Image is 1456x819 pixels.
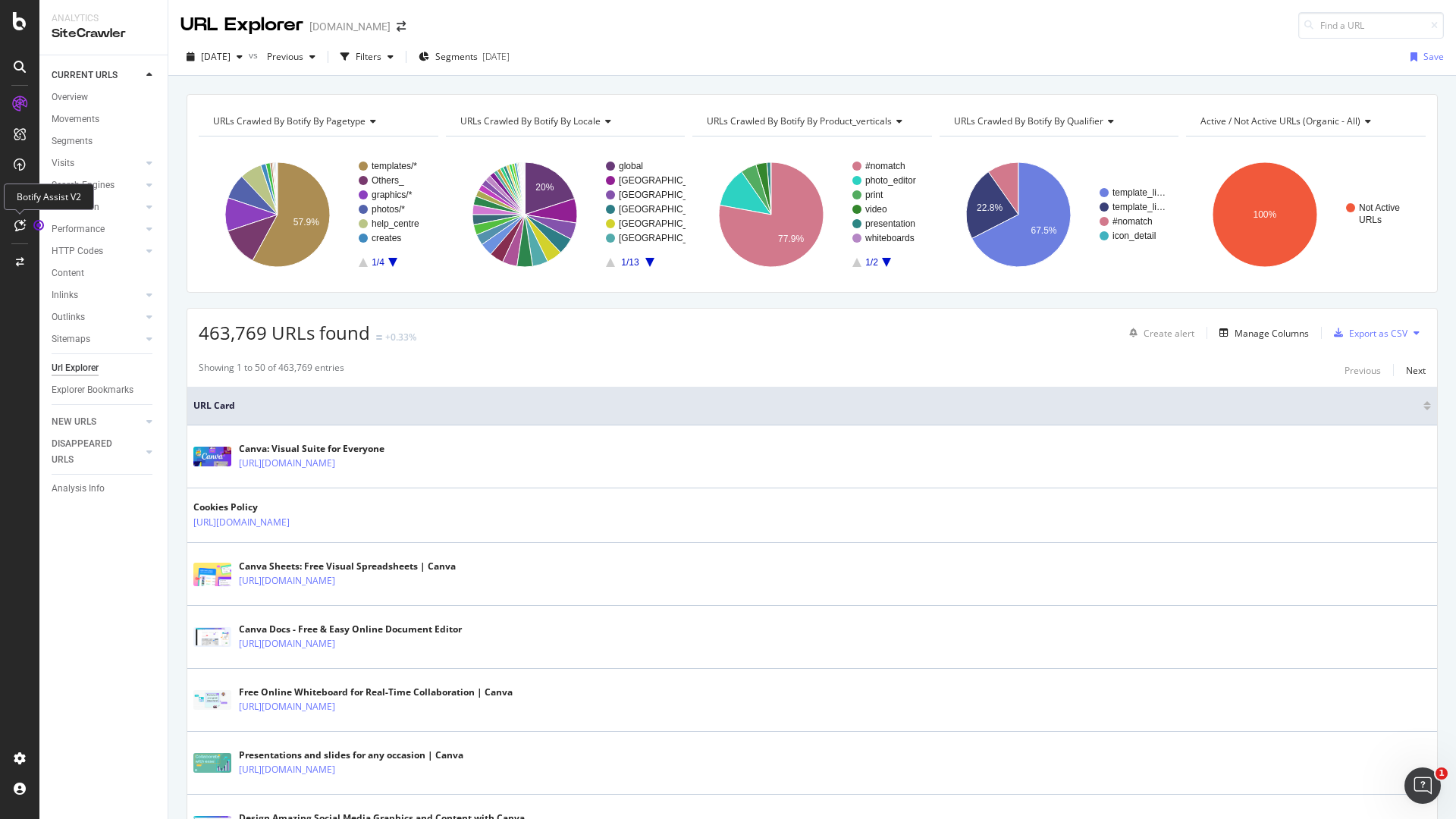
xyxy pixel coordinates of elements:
img: main image [193,690,231,710]
text: #nomatch [1112,216,1153,227]
a: CURRENT URLS [52,67,142,83]
text: graphics/* [372,190,413,200]
text: whiteboards [864,233,915,243]
a: Movements [52,111,157,127]
text: 1/4 [372,257,384,268]
text: [GEOGRAPHIC_DATA] [619,218,714,229]
span: URLs Crawled By Botify By product_verticals [707,115,892,127]
a: Content [52,265,157,281]
a: [URL][DOMAIN_NAME] [193,515,290,530]
div: Movements [52,111,99,127]
div: A chart. [446,149,686,281]
text: template_li… [1112,202,1166,212]
a: Overview [52,89,157,105]
a: Explorer Bookmarks [52,382,157,398]
img: main image [193,563,231,586]
div: Visits [52,155,74,171]
div: Explorer Bookmarks [52,382,133,398]
text: 20% [535,182,554,193]
text: templates/* [372,161,417,171]
text: URLs [1359,215,1382,225]
a: [URL][DOMAIN_NAME] [239,699,335,714]
button: Previous [1345,361,1381,379]
svg: A chart. [692,149,932,281]
text: global [619,161,643,171]
iframe: Intercom live chat [1404,767,1441,804]
span: Previous [261,50,303,63]
div: Content [52,265,84,281]
div: Previous [1345,364,1381,377]
svg: A chart. [1186,149,1426,281]
text: 77.9% [778,234,804,244]
div: +0.33% [385,331,416,344]
a: Visits [52,155,142,171]
div: Next [1406,364,1426,377]
a: [URL][DOMAIN_NAME] [239,762,335,777]
span: 463,769 URLs found [199,320,370,345]
a: Outlinks [52,309,142,325]
a: HTTP Codes [52,243,142,259]
button: Create alert [1123,321,1194,345]
text: 1/13 [621,257,639,268]
text: video [865,204,887,215]
button: Segments[DATE] [413,45,516,69]
div: URL Explorer [180,12,303,38]
a: [URL][DOMAIN_NAME] [239,636,335,651]
h4: URLs Crawled By Botify By qualifier [951,109,1166,133]
h4: URLs Crawled By Botify By pagetype [210,109,425,133]
img: Equal [376,335,382,340]
div: Botify Assist V2 [4,184,94,210]
button: Export as CSV [1328,321,1407,345]
a: Search Engines [52,177,142,193]
a: Url Explorer [52,360,157,376]
text: Not Active [1359,202,1400,213]
svg: A chart. [940,149,1179,281]
div: Canva Docs - Free & Easy Online Document Editor [239,623,462,636]
a: NEW URLS [52,414,142,430]
text: photos/* [372,204,405,215]
text: 67.5% [1031,225,1056,236]
text: 1/2 [865,257,878,268]
div: CURRENT URLS [52,67,118,83]
div: Create alert [1144,327,1194,340]
span: URLs Crawled By Botify By qualifier [954,115,1103,127]
span: Active / Not Active URLs (organic - all) [1200,115,1360,127]
div: Presentations and slides for any occasion | Canva [239,748,463,762]
text: template_li… [1112,187,1166,198]
button: Save [1404,45,1444,69]
h4: URLs Crawled By Botify By locale [457,109,672,133]
h4: Active / Not Active URLs [1197,109,1412,133]
span: vs [249,49,261,61]
a: Inlinks [52,287,142,303]
div: NEW URLS [52,414,96,430]
div: [DOMAIN_NAME] [309,19,391,34]
div: Search Engines [52,177,115,193]
div: Outlinks [52,309,85,325]
div: Url Explorer [52,360,99,376]
button: Previous [261,45,322,69]
text: [GEOGRAPHIC_DATA] [619,190,714,200]
text: [GEOGRAPHIC_DATA] [619,204,714,215]
text: 57.9% [293,217,319,227]
text: 100% [1254,209,1277,220]
a: Distribution [52,199,142,215]
div: DISAPPEARED URLS [52,436,128,468]
button: [DATE] [180,45,249,69]
div: Filters [356,50,381,63]
a: DISAPPEARED URLS [52,436,142,468]
div: Tooltip anchor [32,218,45,232]
a: Sitemaps [52,331,142,347]
div: HTTP Codes [52,243,103,259]
text: [GEOGRAPHIC_DATA] [619,233,714,243]
svg: A chart. [199,149,438,281]
text: Others_ [372,175,404,186]
a: [URL][DOMAIN_NAME] [239,573,335,588]
div: Inlinks [52,287,78,303]
span: URLs Crawled By Botify By pagetype [213,115,366,127]
h4: URLs Crawled By Botify By product_verticals [704,109,918,133]
button: Next [1406,361,1426,379]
